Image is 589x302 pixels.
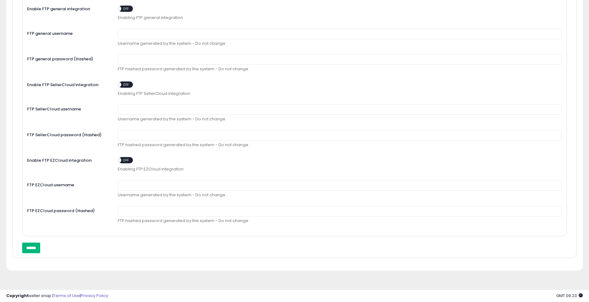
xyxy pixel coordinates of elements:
[22,29,113,37] label: FTP general username
[118,166,562,172] span: Enabling FTP EZCloud integration
[22,180,113,188] label: FTP EZCloud username
[22,54,113,62] label: FTP general password (Hashed)
[118,192,562,198] p: Username generated by the system - Do not change
[53,293,80,299] a: Terms of Use
[22,156,113,164] label: Enable FTP EZCloud integration
[118,91,562,97] span: Enabling FTP SellerCloud integration
[118,66,562,72] p: FTP hashed password generated by the system - Do not change
[121,6,131,12] span: OFF
[81,293,108,299] a: Privacy Policy
[6,293,29,299] strong: Copyright
[118,142,562,148] p: FTP hashed password generated by the system - Do not change
[6,293,108,299] div: seller snap | |
[556,293,583,299] span: 2025-09-17 09:23 GMT
[121,158,131,163] span: OFF
[22,206,113,214] label: FTP EZCloud password (Hashed)
[22,80,113,88] label: Enable FTP SellerCloud integration
[118,15,562,21] span: Enabling FTP general integration
[22,104,113,112] label: FTP SellerCloud username
[22,4,113,12] label: Enable FTP general integration
[118,116,562,122] p: Username generated by the system - Do not change
[118,41,562,47] p: Username generated by the system - Do not change
[121,82,131,87] span: OFF
[22,130,113,138] label: FTP SellerCloud password (Hashed)
[118,218,562,224] p: FTP hashed password generated by the system - Do not change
